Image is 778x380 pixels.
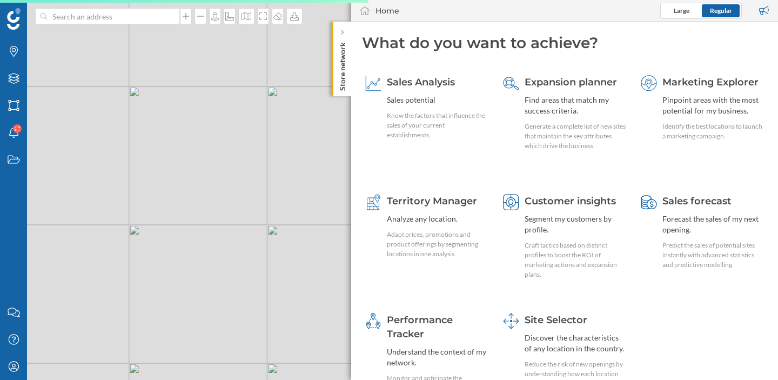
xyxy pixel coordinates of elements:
div: Pinpoint areas with the most potential for my business. [662,95,764,116]
div: Discover the characteristics of any location in the country. [525,332,626,354]
div: Find areas that match my success criteria. [525,95,626,116]
div: Understand the context of my network. [387,346,488,368]
div: Analyze any location. [387,214,488,224]
div: Predict the sales of potential sites instantly with advanced statistics and predictive modelling. [662,241,764,270]
span: Performance Tracker [387,314,453,340]
span: Expansion planner [525,76,617,88]
img: sales-forecast.svg [641,194,657,210]
div: Know the factors that influence the sales of your current establishments. [387,111,488,140]
img: search-areas.svg [503,75,519,91]
div: Home [375,5,399,16]
img: monitoring-360.svg [365,313,381,329]
div: Craft tactics based on distinct profiles to boost the ROI of marketing actions and expansion plans. [525,241,626,279]
div: Generate a complete list of new sites that maintain the key attributes which drive the business. [525,122,626,151]
img: territory-manager.svg [365,194,381,210]
div: Identify the best locations to launch a marketing campaign. [662,122,764,141]
span: Sales Analysis [387,76,455,88]
img: customer-intelligence.svg [503,194,519,210]
div: Segment my customers by profile. [525,214,626,235]
img: sales-explainer.svg [365,75,381,91]
div: Adapt prices, promotions and product offerings by segmenting locations in one analysis. [387,230,488,259]
span: Customer insights [525,195,616,207]
div: What do you want to achieve? [362,32,767,53]
span: Site Selector [525,314,587,326]
span: Sales forecast [662,195,732,207]
span: Regular [710,6,732,15]
img: Geoblink Logo [7,8,21,30]
img: dashboards-manager.svg [503,313,519,329]
p: Store network [337,38,348,91]
span: Large [674,6,689,15]
div: Forecast the sales of my next opening. [662,214,764,235]
span: Marketing Explorer [662,76,759,88]
span: Territory Manager [387,195,477,207]
div: Sales potential [387,95,488,105]
img: explorer.svg [641,75,657,91]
